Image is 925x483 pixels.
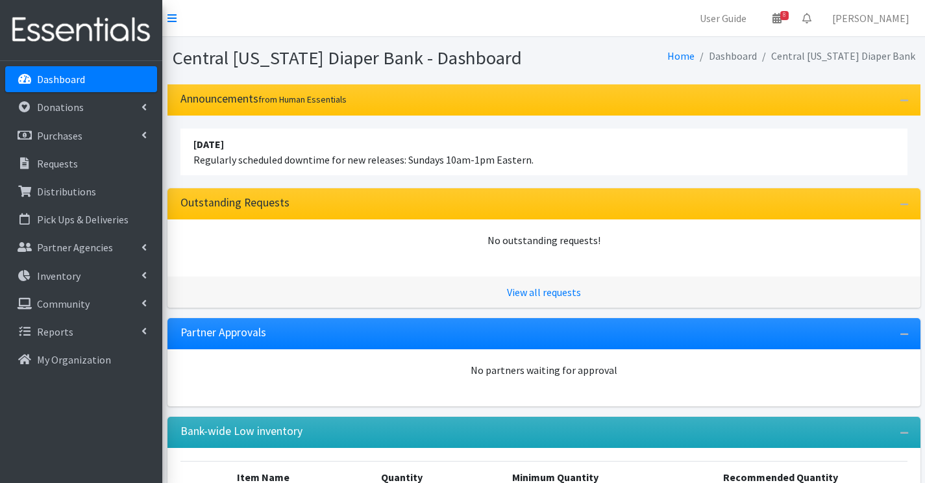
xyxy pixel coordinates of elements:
h1: Central [US_STATE] Diaper Bank - Dashboard [173,47,539,69]
a: Donations [5,94,157,120]
a: Home [667,49,695,62]
p: Purchases [37,129,82,142]
p: Partner Agencies [37,241,113,254]
h3: Announcements [180,92,347,106]
a: View all requests [507,286,581,299]
a: My Organization [5,347,157,373]
a: Distributions [5,179,157,204]
a: Inventory [5,263,157,289]
span: 8 [780,11,789,20]
li: Central [US_STATE] Diaper Bank [757,47,915,66]
h3: Partner Approvals [180,326,266,340]
img: HumanEssentials [5,8,157,52]
h3: Outstanding Requests [180,196,290,210]
p: My Organization [37,353,111,366]
small: from Human Essentials [258,93,347,105]
p: Donations [37,101,84,114]
a: Partner Agencies [5,234,157,260]
p: Reports [37,325,73,338]
p: Distributions [37,185,96,198]
a: Reports [5,319,157,345]
a: [PERSON_NAME] [822,5,920,31]
p: Dashboard [37,73,85,86]
li: Dashboard [695,47,757,66]
a: 8 [762,5,792,31]
a: Dashboard [5,66,157,92]
a: User Guide [689,5,757,31]
p: Community [37,297,90,310]
div: No outstanding requests! [180,232,907,248]
a: Community [5,291,157,317]
a: Pick Ups & Deliveries [5,206,157,232]
strong: [DATE] [193,138,224,151]
p: Pick Ups & Deliveries [37,213,129,226]
a: Purchases [5,123,157,149]
p: Inventory [37,269,80,282]
h3: Bank-wide Low inventory [180,425,302,438]
div: No partners waiting for approval [180,362,907,378]
p: Requests [37,157,78,170]
li: Regularly scheduled downtime for new releases: Sundays 10am-1pm Eastern. [180,129,907,175]
a: Requests [5,151,157,177]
